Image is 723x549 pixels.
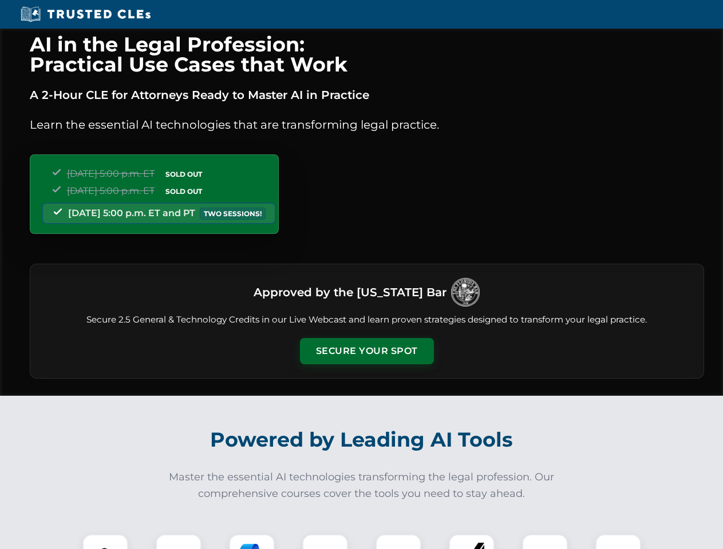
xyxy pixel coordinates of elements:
p: Master the essential AI technologies transforming the legal profession. Our comprehensive courses... [161,469,562,502]
span: [DATE] 5:00 p.m. ET [67,185,155,196]
span: SOLD OUT [161,168,206,180]
button: Secure Your Spot [300,338,434,364]
p: A 2-Hour CLE for Attorneys Ready to Master AI in Practice [30,86,704,104]
p: Secure 2.5 General & Technology Credits in our Live Webcast and learn proven strategies designed ... [44,313,690,327]
p: Learn the essential AI technologies that are transforming legal practice. [30,116,704,134]
img: Trusted CLEs [17,6,154,23]
h2: Powered by Leading AI Tools [45,420,679,460]
h1: AI in the Legal Profession: Practical Use Cases that Work [30,34,704,74]
span: SOLD OUT [161,185,206,197]
img: Logo [451,278,480,307]
span: [DATE] 5:00 p.m. ET [67,168,155,179]
h3: Approved by the [US_STATE] Bar [254,282,447,303]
